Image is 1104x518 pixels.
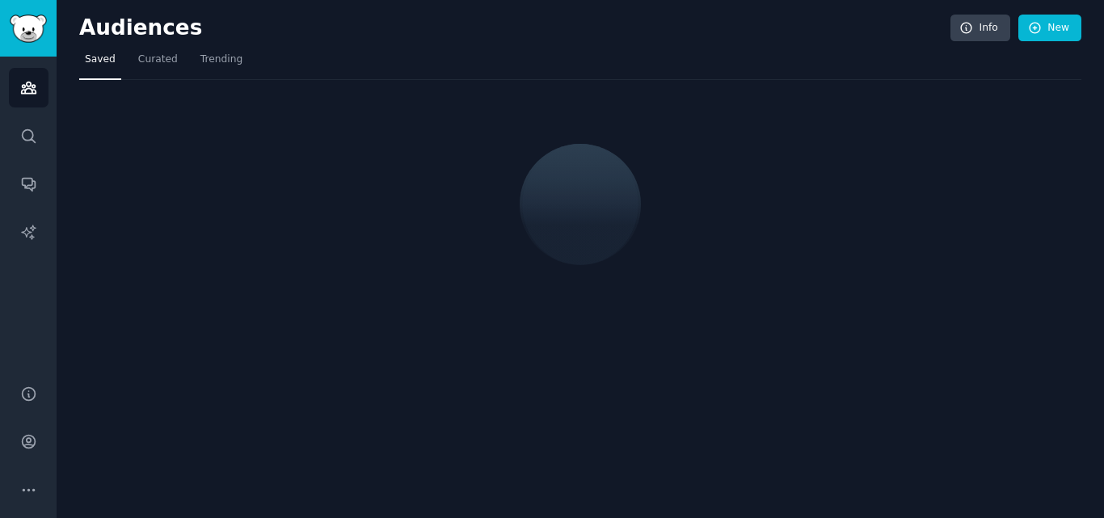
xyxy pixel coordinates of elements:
span: Curated [138,53,178,67]
span: Trending [200,53,242,67]
span: Saved [85,53,116,67]
a: Saved [79,47,121,80]
a: Trending [195,47,248,80]
a: New [1018,15,1081,42]
img: GummySearch logo [10,15,47,43]
a: Info [950,15,1010,42]
a: Curated [133,47,183,80]
h2: Audiences [79,15,950,41]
